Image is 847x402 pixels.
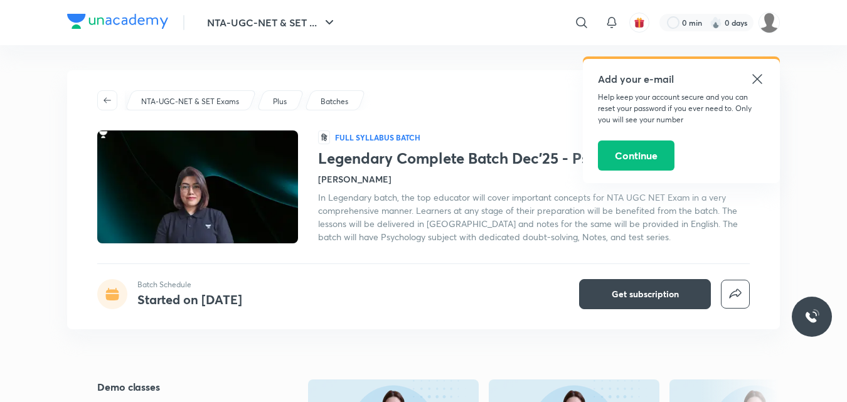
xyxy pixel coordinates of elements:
[318,191,738,243] span: In Legendary batch, the top educator will cover important concepts for NTA UGC NET Exam in a very...
[579,279,711,309] button: Get subscription
[200,10,344,35] button: NTA-UGC-NET & SET ...
[598,140,674,171] button: Continue
[67,14,168,32] a: Company Logo
[137,291,242,308] h4: Started on [DATE]
[139,96,242,107] a: NTA-UGC-NET & SET Exams
[804,309,819,324] img: ttu
[318,172,392,186] h4: [PERSON_NAME]
[598,92,765,125] p: Help keep your account secure and you can reset your password if you ever need to. Only you will ...
[318,149,750,167] h1: Legendary Complete Batch Dec'25 - Psychology UGC NET
[318,130,330,144] span: हि
[710,16,722,29] img: streak
[97,379,268,394] h5: Demo classes
[629,13,649,33] button: avatar
[759,12,780,33] img: renuka
[273,96,287,107] p: Plus
[137,279,242,290] p: Batch Schedule
[612,288,679,300] span: Get subscription
[598,71,765,87] h5: Add your e-mail
[67,14,168,29] img: Company Logo
[95,129,300,245] img: Thumbnail
[634,17,645,28] img: avatar
[321,96,348,107] p: Batches
[319,96,351,107] a: Batches
[271,96,289,107] a: Plus
[335,132,420,142] p: Full Syllabus Batch
[141,96,239,107] p: NTA-UGC-NET & SET Exams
